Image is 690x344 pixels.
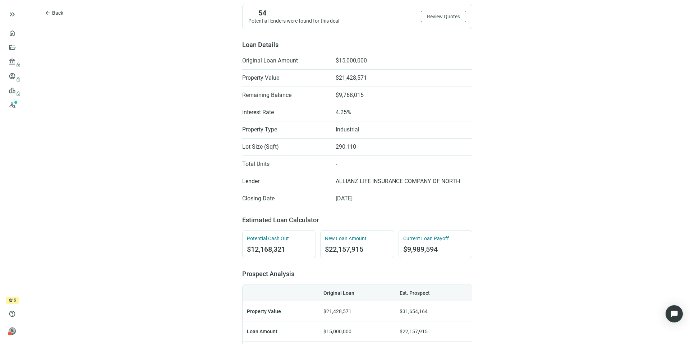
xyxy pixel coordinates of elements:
[242,270,294,278] span: Prospect Analysis
[242,178,328,185] span: Lender
[325,245,389,254] span: $22,157,915
[336,74,367,82] span: $21,428,571
[8,10,17,19] button: keyboard_double_arrow_right
[242,57,328,64] span: Original Loan Amount
[247,308,281,314] span: Property Value
[242,161,328,168] span: Total Units
[421,11,466,22] button: Review Quotes
[403,235,468,242] span: Current Loan Payoff
[336,92,364,99] span: $9,768,015
[323,329,351,334] span: $15,000,000
[9,298,13,302] span: crown
[400,308,428,314] span: $31,654,164
[248,18,339,24] span: Potential lenders were found for this deal
[242,216,319,224] span: Estimated Loan Calculator
[336,143,356,150] span: 290,110
[45,10,51,16] span: arrow_back
[247,329,277,334] span: Loan Amount
[242,92,328,99] span: Remaining Balance
[247,235,311,242] span: Potential Cash Out
[242,41,279,48] span: Loan Details
[52,10,63,16] span: Back
[242,109,328,116] span: Interest Rate
[9,327,16,335] span: person
[258,9,266,17] span: 54
[9,310,16,317] span: help
[242,143,328,150] span: Lot Size (Sqft)
[336,126,359,133] span: Industrial
[39,7,69,19] button: arrow_backBack
[403,245,468,254] span: $9,989,594
[242,74,328,82] span: Property Value
[427,14,460,19] span: Review Quotes
[336,195,353,202] span: [DATE]
[242,195,328,202] span: Closing Date
[400,329,428,334] span: $22,157,915
[336,109,351,116] span: 4.25%
[336,161,337,168] span: -
[666,305,683,322] div: Open Intercom Messenger
[325,235,389,242] span: New Loan Amount
[336,57,367,64] span: $15,000,000
[400,290,430,296] span: Est. Prospect
[14,297,16,304] span: 6
[242,126,328,133] span: Property Type
[323,290,354,296] span: Original Loan
[323,308,351,314] span: $21,428,571
[247,245,311,254] span: $12,168,321
[336,178,460,185] span: ALLIANZ LIFE INSURANCE COMPANY OF NORTH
